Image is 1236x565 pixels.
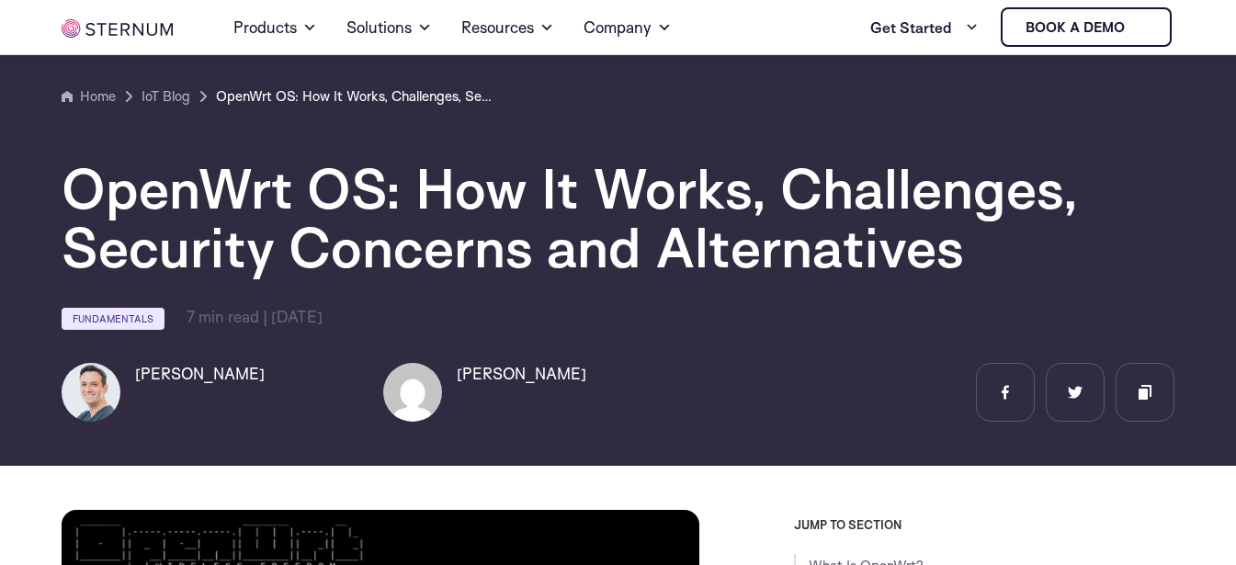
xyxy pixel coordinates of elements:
a: Home [62,85,116,107]
a: Company [584,2,672,53]
h3: JUMP TO SECTION [794,517,1174,532]
img: Bruno Rossi [383,363,442,422]
a: Get Started [870,9,979,46]
span: min read | [187,307,267,326]
a: Fundamentals [62,308,164,330]
span: 7 [187,307,195,326]
a: Products [233,2,317,53]
h6: [PERSON_NAME] [135,363,265,385]
a: Book a demo [1001,7,1172,47]
img: sternum iot [62,19,173,38]
img: Igal Zeifman [62,363,120,422]
a: OpenWrt OS: How It Works, Challenges, Security Concerns and Alternatives [216,85,492,107]
a: Solutions [346,2,432,53]
h6: [PERSON_NAME] [457,363,586,385]
a: Resources [461,2,554,53]
a: IoT Blog [142,85,190,107]
img: sternum iot [1132,20,1147,35]
span: [DATE] [271,307,323,326]
h1: OpenWrt OS: How It Works, Challenges, Security Concerns and Alternatives [62,159,1164,277]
